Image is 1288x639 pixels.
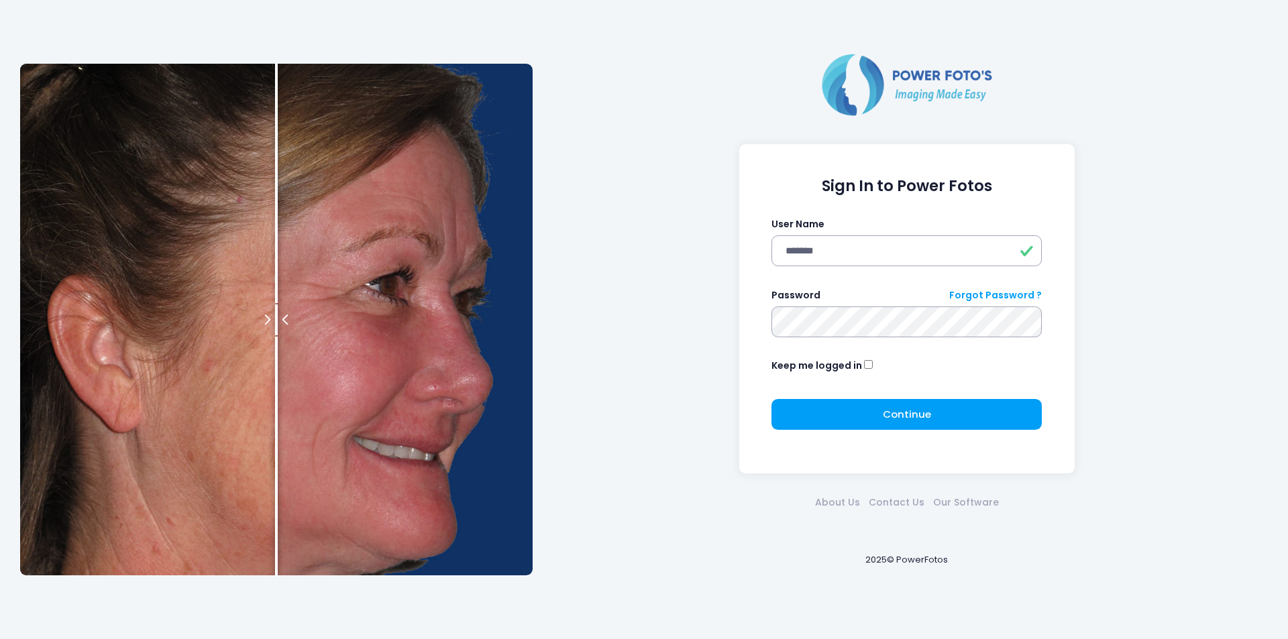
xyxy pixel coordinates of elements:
[864,496,928,510] a: Contact Us
[545,531,1268,588] div: 2025© PowerFotos
[771,288,820,302] label: Password
[883,407,931,421] span: Continue
[816,51,998,118] img: Logo
[771,217,824,231] label: User Name
[928,496,1003,510] a: Our Software
[771,177,1042,195] h1: Sign In to Power Fotos
[771,399,1042,430] button: Continue
[771,359,862,373] label: Keep me logged in
[810,496,864,510] a: About Us
[949,288,1042,302] a: Forgot Password ?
